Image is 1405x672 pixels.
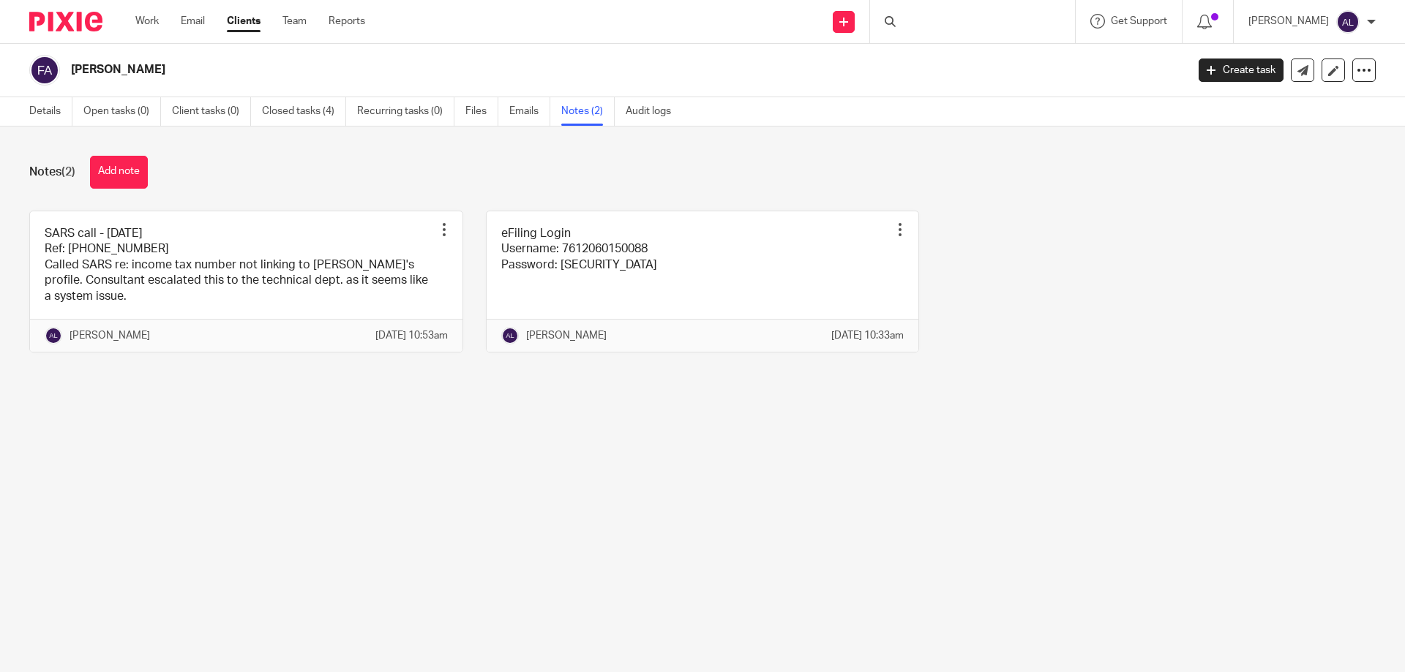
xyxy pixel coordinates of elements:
[526,328,607,343] p: [PERSON_NAME]
[329,14,365,29] a: Reports
[1248,14,1329,29] p: [PERSON_NAME]
[71,62,956,78] h2: [PERSON_NAME]
[83,97,161,126] a: Open tasks (0)
[29,165,75,180] h1: Notes
[29,12,102,31] img: Pixie
[227,14,261,29] a: Clients
[262,97,346,126] a: Closed tasks (4)
[465,97,498,126] a: Files
[626,97,682,126] a: Audit logs
[1111,16,1167,26] span: Get Support
[357,97,454,126] a: Recurring tasks (0)
[375,328,448,343] p: [DATE] 10:53am
[561,97,615,126] a: Notes (2)
[135,14,159,29] a: Work
[29,97,72,126] a: Details
[172,97,251,126] a: Client tasks (0)
[70,328,150,343] p: [PERSON_NAME]
[61,166,75,178] span: (2)
[1199,58,1284,82] a: Create task
[181,14,205,29] a: Email
[282,14,307,29] a: Team
[831,328,904,343] p: [DATE] 10:33am
[90,156,148,189] button: Add note
[29,55,60,86] img: svg%3E
[501,327,519,344] img: svg%3E
[45,327,62,344] img: svg%3E
[1336,10,1360,34] img: svg%3E
[509,97,550,126] a: Emails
